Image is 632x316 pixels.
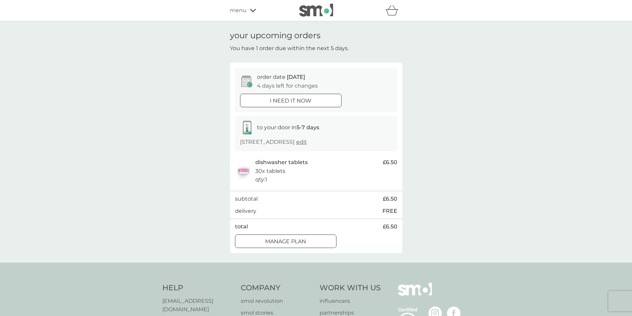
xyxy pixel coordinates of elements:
p: Manage plan [265,237,306,246]
p: i need it now [270,96,311,105]
h4: Work With Us [320,283,381,293]
img: smol [398,283,432,306]
p: 4 days left for changes [257,82,318,90]
span: £6.50 [383,158,397,167]
span: £6.50 [383,195,397,203]
p: delivery [235,207,256,216]
h1: your upcoming orders [230,31,321,41]
button: i need it now [240,94,342,107]
p: order date [257,73,305,82]
p: You have 1 order due within the next 5 days. [230,44,349,53]
p: dishwasher tablets [255,158,308,167]
a: [EMAIL_ADDRESS][DOMAIN_NAME] [162,297,234,314]
p: 30x tablets [255,167,285,176]
span: £6.50 [383,222,397,231]
p: FREE [382,207,397,216]
span: menu [230,6,247,15]
p: qty : 1 [255,175,267,184]
h4: Help [162,283,234,293]
p: subtotal [235,195,258,203]
button: Manage plan [235,234,336,248]
span: [DATE] [287,74,305,80]
p: total [235,222,248,231]
span: to your door in [257,124,319,131]
div: basket [385,4,402,17]
img: smol [299,4,333,17]
a: edit [296,139,307,145]
h4: Company [241,283,313,293]
p: [STREET_ADDRESS] [240,138,307,146]
a: influencers [320,297,381,306]
strong: 5-7 days [297,124,319,131]
a: smol revolution [241,297,313,306]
